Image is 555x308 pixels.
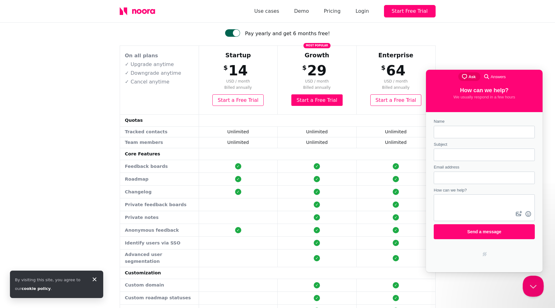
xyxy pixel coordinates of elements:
[355,7,369,16] div: Login
[229,62,248,79] span: 14
[393,201,399,208] div: ✓
[393,240,399,246] div: ✓
[393,176,399,182] div: ✓
[15,276,86,293] div: By visiting this site, you agree to our .
[278,137,357,148] td: Unlimited
[294,7,309,16] a: Demo
[302,63,307,72] span: $
[278,126,357,137] td: Unlimited
[381,63,386,72] span: $
[393,214,399,220] div: ✓
[199,126,278,137] td: Unlimited
[212,94,264,106] a: Start a Free Trial
[393,255,399,261] div: ✓
[523,276,544,297] iframe: Help Scout Beacon - Close
[314,201,320,208] div: ✓
[314,189,320,195] div: ✓
[125,61,194,68] p: ✓ Upgrade anytime
[314,282,320,288] div: ✓
[314,240,320,246] div: ✓
[125,53,158,59] strong: On all plans
[120,279,199,292] td: Custom domain
[370,94,422,106] a: Start a Free Trial
[324,7,340,16] a: Pricing
[120,114,199,126] td: Quotas
[291,94,343,106] a: Start a Free Trial
[120,173,199,186] td: Roadmap
[120,160,199,173] td: Feedback boards
[384,5,436,17] button: Start Free Trial
[245,29,330,38] div: Pay yearly and get 6 months free!
[357,78,435,84] span: USD / month
[356,126,435,137] td: Unlimited
[120,267,199,279] td: Customization
[357,85,435,90] span: Billed annually
[235,163,241,169] div: ✓
[356,137,435,148] td: Unlimited
[235,189,241,195] div: ✓
[120,148,199,160] td: Core Features
[199,137,278,148] td: Unlimited
[254,7,279,16] a: Use cases
[120,211,199,224] td: Private notes
[125,78,194,86] p: ✓ Cancel anytime
[303,43,331,48] span: Most popular
[120,126,199,137] td: Tracked contacts
[314,163,320,169] div: ✓
[393,189,399,195] div: ✓
[278,78,356,84] span: USD / month
[199,78,277,84] span: USD / month
[314,214,320,220] div: ✓
[120,137,199,148] td: Team members
[120,292,199,305] td: Custom roadmap statuses
[120,186,199,198] td: Changelog
[314,227,320,233] div: ✓
[278,85,356,90] span: Billed annually
[393,227,399,233] div: ✓
[21,286,51,291] a: cookie policy
[393,282,399,288] div: ✓
[426,70,543,272] iframe: Help Scout Beacon - Live Chat, Contact Form, and Knowledge Base
[278,51,356,60] div: Growth
[235,227,241,233] div: ✓
[120,224,199,237] td: Anonymous feedback
[125,69,194,77] p: ✓ Downgrade anytime
[314,176,320,182] div: ✓
[199,51,277,60] div: Startup
[314,255,320,261] div: ✓
[386,62,405,79] span: 64
[357,51,435,60] div: Enterprise
[120,249,199,267] td: Advanced user segmentation
[314,295,320,301] div: ✓
[199,85,277,90] span: Billed annually
[120,198,199,211] td: Private feedback boards
[307,62,326,79] span: 29
[235,176,241,182] div: ✓
[224,63,228,72] span: $
[393,295,399,301] div: ✓
[393,163,399,169] div: ✓
[120,237,199,249] td: Identify users via SSO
